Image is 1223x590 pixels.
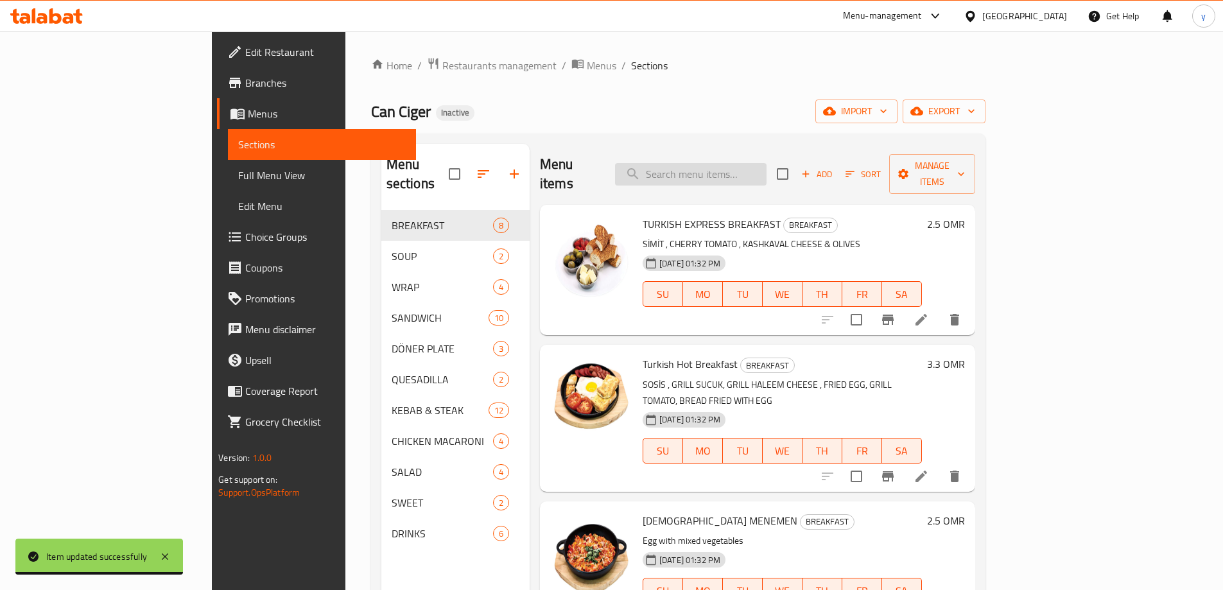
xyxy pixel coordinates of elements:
span: SA [887,442,917,460]
span: WRAP [392,279,493,295]
span: Choice Groups [245,229,406,245]
span: TH [808,442,837,460]
div: WRAP4 [381,272,530,302]
button: SU [643,281,683,307]
span: 2 [494,374,508,386]
span: MO [688,285,718,304]
span: 4 [494,435,508,447]
span: Sort sections [468,159,499,189]
div: CHICKEN MACARONI [392,433,493,449]
span: Select all sections [441,161,468,187]
span: SANDWICH [392,310,489,325]
span: DÖNER PLATE [392,341,493,356]
span: TU [728,285,758,304]
span: Version: [218,449,250,466]
button: SA [882,281,922,307]
span: Branches [245,75,406,91]
span: y [1201,9,1206,23]
input: search [615,163,767,186]
button: WE [763,281,802,307]
span: [DATE] 01:32 PM [654,554,725,566]
a: Menus [217,98,416,129]
div: items [489,403,509,418]
div: items [493,218,509,233]
a: Edit menu item [914,312,929,327]
span: KEBAB & STEAK [392,403,489,418]
a: Coverage Report [217,376,416,406]
button: delete [939,304,970,335]
span: TURKISH EXPRESS BREAKFAST [643,214,781,234]
div: SALAD4 [381,456,530,487]
div: items [489,310,509,325]
span: Full Menu View [238,168,406,183]
button: TH [802,438,842,464]
div: BREAKFAST [740,358,795,373]
a: Promotions [217,283,416,314]
button: TU [723,281,763,307]
span: 6 [494,528,508,540]
span: QUESADILLA [392,372,493,387]
span: SU [648,442,678,460]
span: Edit Menu [238,198,406,214]
a: Edit menu item [914,469,929,484]
span: 2 [494,497,508,509]
div: [GEOGRAPHIC_DATA] [982,9,1067,23]
h6: 3.3 OMR [927,355,965,373]
span: TH [808,285,837,304]
h2: Menu sections [386,155,449,193]
span: Select to update [843,306,870,333]
img: Turkish Hot Breakfast [550,355,632,437]
img: TURKISH EXPRESS BREAKFAST [550,215,632,297]
span: Menus [587,58,616,73]
p: SOSİS , GRILL SUCUK, GRILL HALEEM CHEESE , FRIED EGG, GRILL TOMATO, BREAD FRIED WITH EGG [643,377,922,409]
span: [DATE] 01:32 PM [654,413,725,426]
div: Item updated successfully [46,550,147,564]
button: MO [683,281,723,307]
div: DRINKS6 [381,518,530,549]
span: BREAKFAST [392,218,493,233]
h6: 2.5 OMR [927,215,965,233]
span: Select section [769,161,796,187]
span: Add item [796,164,837,184]
div: items [493,279,509,295]
h6: 2.5 OMR [927,512,965,530]
span: SU [648,285,678,304]
span: Sections [631,58,668,73]
span: Sections [238,137,406,152]
span: 1.0.0 [252,449,272,466]
span: 12 [489,404,508,417]
li: / [562,58,566,73]
span: FR [847,442,877,460]
button: SU [643,438,683,464]
p: SİMİT , CHERRY TOMATO , KASHKAVAL CHEESE & OLIVES [643,236,922,252]
div: items [493,464,509,480]
div: QUESADILLA2 [381,364,530,395]
button: Branch-specific-item [872,304,903,335]
span: FR [847,285,877,304]
div: items [493,248,509,264]
span: BREAKFAST [741,358,794,373]
a: Choice Groups [217,221,416,252]
span: WE [768,285,797,304]
div: BREAKFAST8 [381,210,530,241]
a: Upsell [217,345,416,376]
span: [DEMOGRAPHIC_DATA] MENEMEN [643,511,797,530]
span: Promotions [245,291,406,306]
span: 4 [494,466,508,478]
div: DÖNER PLATE3 [381,333,530,364]
span: Upsell [245,352,406,368]
a: Edit Menu [228,191,416,221]
div: items [493,341,509,356]
div: SOUP2 [381,241,530,272]
span: Restaurants management [442,58,557,73]
a: Full Menu View [228,160,416,191]
button: Manage items [889,154,975,194]
span: DRINKS [392,526,493,541]
span: Menu disclaimer [245,322,406,337]
div: BREAKFAST [783,218,838,233]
